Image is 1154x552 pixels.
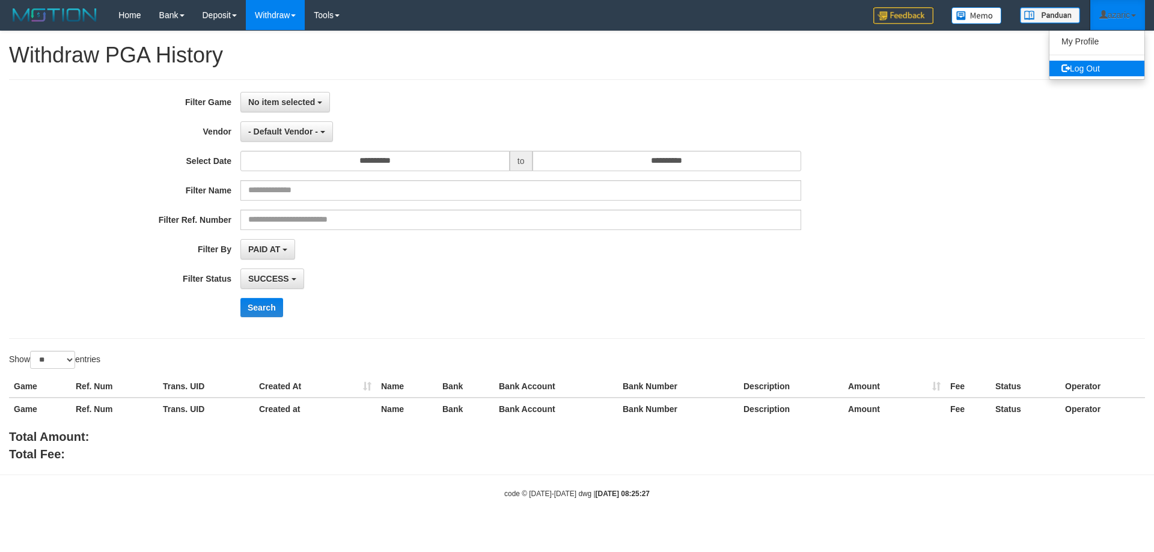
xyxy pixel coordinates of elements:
[951,7,1002,24] img: Button%20Memo.svg
[71,398,158,420] th: Ref. Num
[510,151,533,171] span: to
[739,398,843,420] th: Description
[1020,7,1080,23] img: panduan.png
[494,375,618,398] th: Bank Account
[254,375,376,398] th: Created At
[9,43,1145,67] h1: Withdraw PGA History
[1060,375,1145,398] th: Operator
[158,398,254,420] th: Trans. UID
[248,127,318,136] span: - Default Vendor -
[1049,34,1144,49] a: My Profile
[240,92,330,112] button: No item selected
[945,375,991,398] th: Fee
[254,398,376,420] th: Created at
[248,244,280,254] span: PAID AT
[71,375,158,398] th: Ref. Num
[991,398,1060,420] th: Status
[873,7,933,24] img: Feedback.jpg
[9,375,71,398] th: Game
[438,398,494,420] th: Bank
[9,351,100,369] label: Show entries
[618,375,739,398] th: Bank Number
[9,447,65,461] b: Total Fee:
[843,375,945,398] th: Amount
[9,6,100,24] img: MOTION_logo.png
[240,239,295,259] button: PAID AT
[1049,61,1144,76] a: Log Out
[739,375,843,398] th: Description
[1060,398,1145,420] th: Operator
[240,268,304,289] button: SUCCESS
[9,430,89,443] b: Total Amount:
[504,490,650,498] small: code © [DATE]-[DATE] dwg |
[494,398,618,420] th: Bank Account
[843,398,945,420] th: Amount
[30,351,75,369] select: Showentries
[376,375,438,398] th: Name
[376,398,438,420] th: Name
[240,298,283,317] button: Search
[438,375,494,398] th: Bank
[158,375,254,398] th: Trans. UID
[240,121,333,142] button: - Default Vendor -
[248,97,315,107] span: No item selected
[945,398,991,420] th: Fee
[248,274,289,284] span: SUCCESS
[991,375,1060,398] th: Status
[618,398,739,420] th: Bank Number
[596,490,650,498] strong: [DATE] 08:25:27
[9,398,71,420] th: Game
